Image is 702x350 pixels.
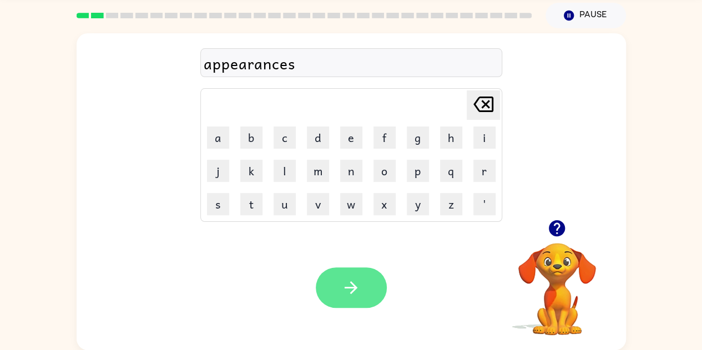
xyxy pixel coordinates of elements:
button: j [207,160,229,182]
button: a [207,126,229,149]
button: z [440,193,462,215]
button: ' [473,193,496,215]
button: o [373,160,396,182]
button: q [440,160,462,182]
button: y [407,193,429,215]
button: k [240,160,262,182]
button: s [207,193,229,215]
button: p [407,160,429,182]
button: c [274,126,296,149]
button: t [240,193,262,215]
button: w [340,193,362,215]
button: n [340,160,362,182]
button: d [307,126,329,149]
button: Pause [546,3,626,28]
button: u [274,193,296,215]
button: l [274,160,296,182]
button: b [240,126,262,149]
button: g [407,126,429,149]
button: r [473,160,496,182]
button: m [307,160,329,182]
button: e [340,126,362,149]
button: i [473,126,496,149]
video: Your browser must support playing .mp4 files to use Literably. Please try using another browser. [502,226,613,337]
button: x [373,193,396,215]
div: appearances [204,52,499,75]
button: v [307,193,329,215]
button: f [373,126,396,149]
button: h [440,126,462,149]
